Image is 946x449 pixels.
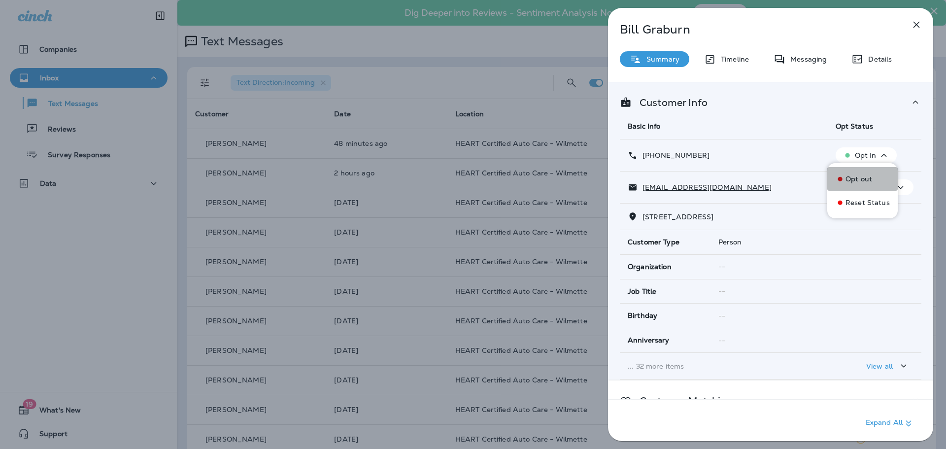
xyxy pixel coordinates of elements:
p: ... 32 more items [628,362,820,370]
button: Opt out [827,167,898,191]
span: -- [718,311,725,320]
button: Opt In [836,147,897,163]
p: [EMAIL_ADDRESS][DOMAIN_NAME] [638,183,772,191]
p: Customer Matching [632,397,733,405]
button: View all [862,357,913,375]
p: Expand All [866,417,914,429]
span: Basic Info [628,122,660,131]
p: Summary [642,55,679,63]
span: Birthday [628,311,657,320]
span: Anniversary [628,336,670,345]
p: [PHONE_NUMBER] [638,151,709,159]
p: Details [863,55,892,63]
span: [STREET_ADDRESS] [642,212,713,221]
p: Opt out [845,175,872,183]
span: Organization [628,263,672,271]
p: Reset Status [845,199,890,207]
p: Opt In [855,151,877,159]
span: Job Title [628,287,656,296]
span: -- [718,287,725,296]
p: Timeline [716,55,749,63]
span: Opt Status [836,122,873,131]
span: -- [718,336,725,345]
span: Person [718,238,742,246]
span: -- [718,262,725,271]
p: Messaging [785,55,827,63]
p: Customer Info [632,99,708,106]
button: Reset Status [827,191,898,214]
span: Customer Type [628,238,679,246]
button: Expand All [862,414,918,432]
p: View all [866,362,893,370]
p: Bill Graburn [620,23,889,36]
